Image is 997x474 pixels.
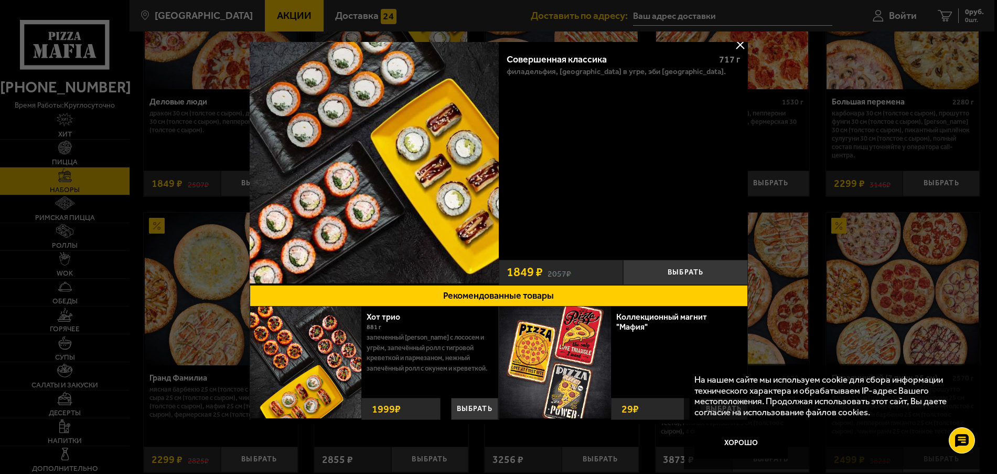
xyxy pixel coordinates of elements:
[719,54,740,65] span: 717 г
[694,374,967,417] p: На нашем сайте мы используем cookie для сбора информации технического характера и обрабатываем IP...
[367,332,490,374] p: Запеченный [PERSON_NAME] с лососем и угрём, Запечённый ролл с тигровой креветкой и пармезаном, Не...
[506,68,725,76] p: Филадельфия, [GEOGRAPHIC_DATA] в угре, Эби [GEOGRAPHIC_DATA].
[367,312,411,322] a: Хот трио
[694,427,788,458] button: Хорошо
[618,398,641,419] strong: 29 ₽
[616,312,706,332] a: Коллекционный магнит "Мафия"
[367,323,381,331] span: 881 г
[249,285,748,307] button: Рекомендованные товары
[369,398,403,419] strong: 1999 ₽
[548,267,571,278] s: 2057 ₽
[506,266,542,279] span: 1849 ₽
[249,34,498,283] img: Совершенная классика
[623,260,748,286] button: Выбрать
[451,398,498,420] button: Выбрать
[249,34,498,285] a: Совершенная классика
[506,54,710,65] div: Совершенная классика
